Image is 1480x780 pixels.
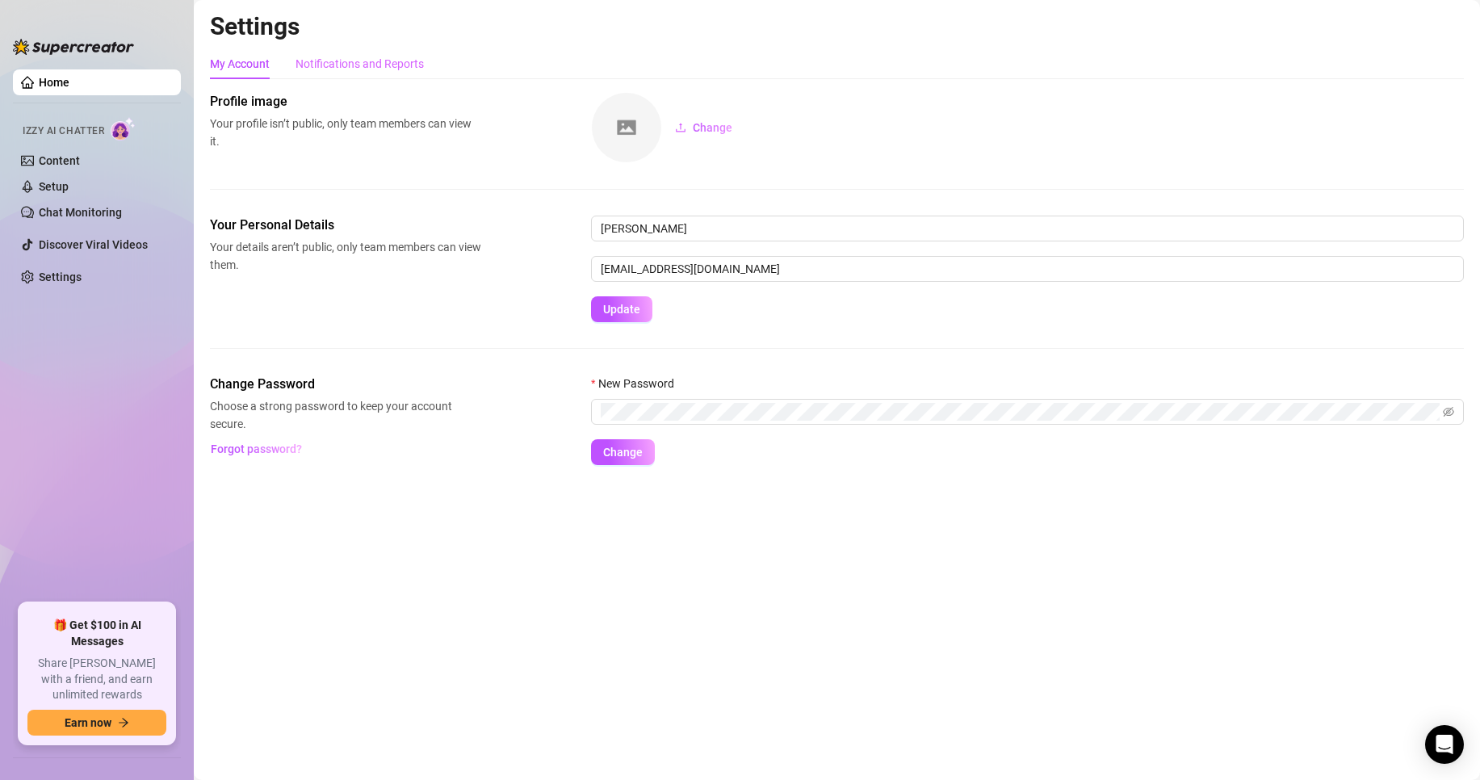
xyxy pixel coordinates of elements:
img: square-placeholder.png [592,93,661,162]
span: Profile image [210,92,481,111]
button: Change [591,439,655,465]
span: arrow-right [118,717,129,728]
input: Enter name [591,216,1464,241]
div: Notifications and Reports [296,55,424,73]
span: Your profile isn’t public, only team members can view it. [210,115,481,150]
a: Content [39,154,80,167]
span: Your Personal Details [210,216,481,235]
button: Forgot password? [210,436,302,462]
img: AI Chatter [111,117,136,140]
a: Setup [39,180,69,193]
div: Open Intercom Messenger [1425,725,1464,764]
label: New Password [591,375,685,392]
input: Enter new email [591,256,1464,282]
span: Change [693,121,732,134]
span: Share [PERSON_NAME] with a friend, and earn unlimited rewards [27,656,166,703]
span: 🎁 Get $100 in AI Messages [27,618,166,649]
a: Discover Viral Videos [39,238,148,251]
span: Change [603,446,643,459]
div: My Account [210,55,270,73]
span: Earn now [65,716,111,729]
a: Chat Monitoring [39,206,122,219]
button: Update [591,296,652,322]
img: logo-BBDzfeDw.svg [13,39,134,55]
button: Earn nowarrow-right [27,710,166,736]
span: Forgot password? [211,442,302,455]
span: eye-invisible [1443,406,1454,417]
a: Home [39,76,69,89]
span: Choose a strong password to keep your account secure. [210,397,481,433]
input: New Password [601,403,1440,421]
span: Change Password [210,375,481,394]
a: Settings [39,270,82,283]
span: Izzy AI Chatter [23,124,104,139]
h2: Settings [210,11,1464,42]
span: Your details aren’t public, only team members can view them. [210,238,481,274]
span: upload [675,122,686,133]
span: Update [603,303,640,316]
button: Change [662,115,745,140]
